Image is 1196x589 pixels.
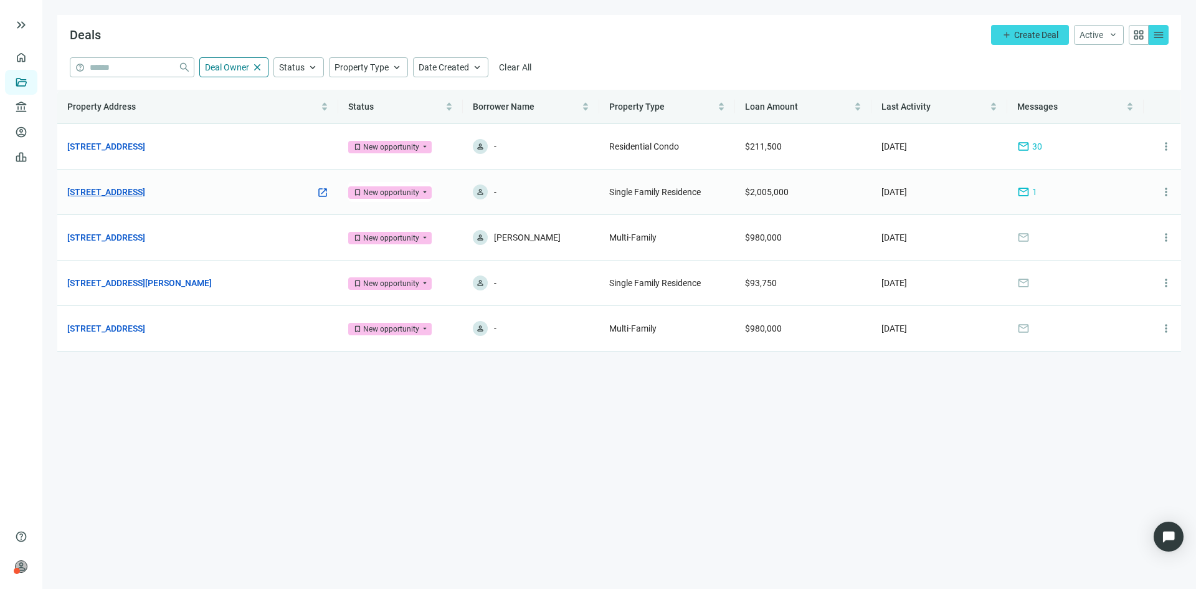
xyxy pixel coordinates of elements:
span: mail [1017,277,1030,289]
span: Active [1080,30,1103,40]
div: New opportunity [363,323,419,335]
span: person [476,279,485,287]
button: addCreate Deal [991,25,1069,45]
span: mail [1017,140,1030,153]
span: more_vert [1160,186,1172,198]
span: grid_view [1132,29,1145,41]
span: [DATE] [881,323,907,333]
span: 1 [1032,185,1037,199]
a: [STREET_ADDRESS][PERSON_NAME] [67,276,212,290]
button: Clear All [493,57,538,77]
span: add [1002,30,1012,40]
a: open_in_new [317,186,328,200]
span: Multi-Family [609,323,657,333]
div: New opportunity [363,232,419,244]
span: $2,005,000 [745,187,789,197]
span: mail [1017,231,1030,244]
span: account_balance [15,101,24,113]
button: more_vert [1154,225,1179,250]
span: - [494,321,496,336]
span: [DATE] [881,187,907,197]
button: Activekeyboard_arrow_down [1074,25,1124,45]
a: [STREET_ADDRESS] [67,140,145,153]
span: mail [1017,186,1030,198]
span: $211,500 [745,141,782,151]
span: - [494,275,496,290]
span: person [476,142,485,151]
span: more_vert [1160,322,1172,335]
span: person [15,560,27,573]
span: Clear All [499,62,532,72]
span: more_vert [1160,277,1172,289]
span: more_vert [1160,231,1172,244]
div: New opportunity [363,141,419,153]
span: help [15,530,27,543]
span: Residential Condo [609,141,679,151]
span: keyboard_arrow_up [391,62,402,73]
span: Borrower Name [473,102,534,112]
span: keyboard_arrow_up [472,62,483,73]
a: [STREET_ADDRESS] [67,322,145,335]
a: [STREET_ADDRESS] [67,231,145,244]
span: keyboard_arrow_up [307,62,318,73]
button: more_vert [1154,271,1179,295]
span: [DATE] [881,278,907,288]
button: more_vert [1154,134,1179,159]
span: more_vert [1160,140,1172,153]
div: Open Intercom Messenger [1154,522,1184,552]
span: Property Address [67,102,136,112]
span: person [476,233,485,242]
span: bookmark [353,234,362,242]
span: Deal Owner [205,62,249,72]
span: Single Family Residence [609,187,701,197]
a: [STREET_ADDRESS] [67,185,145,199]
span: [PERSON_NAME] [494,230,561,245]
span: Create Deal [1014,30,1058,40]
span: Loan Amount [745,102,798,112]
span: bookmark [353,188,362,197]
span: keyboard_arrow_down [1108,30,1118,40]
span: Messages [1017,102,1058,112]
span: $980,000 [745,323,782,333]
span: Last Activity [881,102,931,112]
div: New opportunity [363,277,419,290]
span: bookmark [353,143,362,151]
span: bookmark [353,325,362,333]
span: bookmark [353,279,362,288]
span: person [476,324,485,333]
div: New opportunity [363,186,419,199]
span: $980,000 [745,232,782,242]
button: more_vert [1154,180,1179,204]
span: Property Type [609,102,665,112]
span: - [494,184,496,199]
span: close [252,62,263,73]
span: open_in_new [317,187,328,198]
span: Date Created [419,62,469,72]
span: Status [348,102,374,112]
span: Single Family Residence [609,278,701,288]
span: Status [279,62,305,72]
span: mail [1017,322,1030,335]
button: keyboard_double_arrow_right [14,17,29,32]
span: $93,750 [745,278,777,288]
span: Multi-Family [609,232,657,242]
span: help [75,63,85,72]
span: Property Type [335,62,389,72]
span: [DATE] [881,232,907,242]
span: - [494,139,496,154]
span: [DATE] [881,141,907,151]
span: 30 [1032,140,1042,153]
span: person [476,188,485,196]
span: menu [1152,29,1165,41]
button: more_vert [1154,316,1179,341]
